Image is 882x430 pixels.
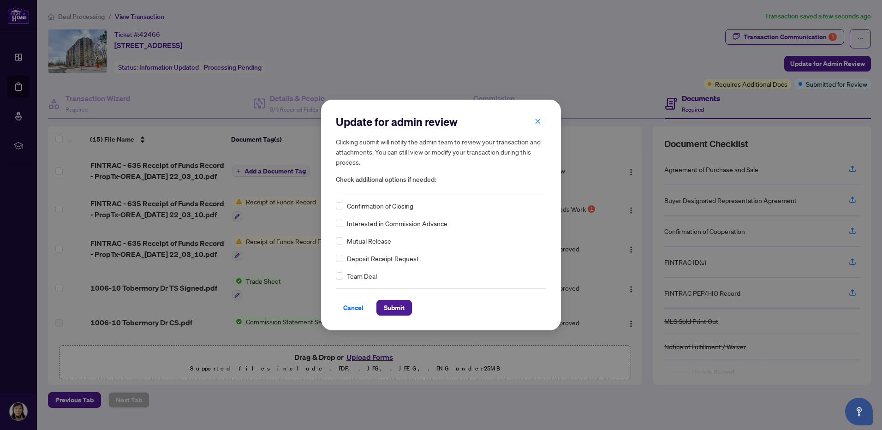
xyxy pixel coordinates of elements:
[535,118,541,125] span: close
[336,137,546,167] h5: Clicking submit will notify the admin team to review your transaction and attachments. You can st...
[347,253,419,263] span: Deposit Receipt Request
[376,300,412,316] button: Submit
[336,174,546,185] span: Check additional options if needed:
[845,398,873,425] button: Open asap
[347,236,391,246] span: Mutual Release
[336,300,371,316] button: Cancel
[347,271,377,281] span: Team Deal
[336,114,546,129] h2: Update for admin review
[384,300,405,315] span: Submit
[347,201,413,211] span: Confirmation of Closing
[347,218,447,228] span: Interested in Commission Advance
[343,300,364,315] span: Cancel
